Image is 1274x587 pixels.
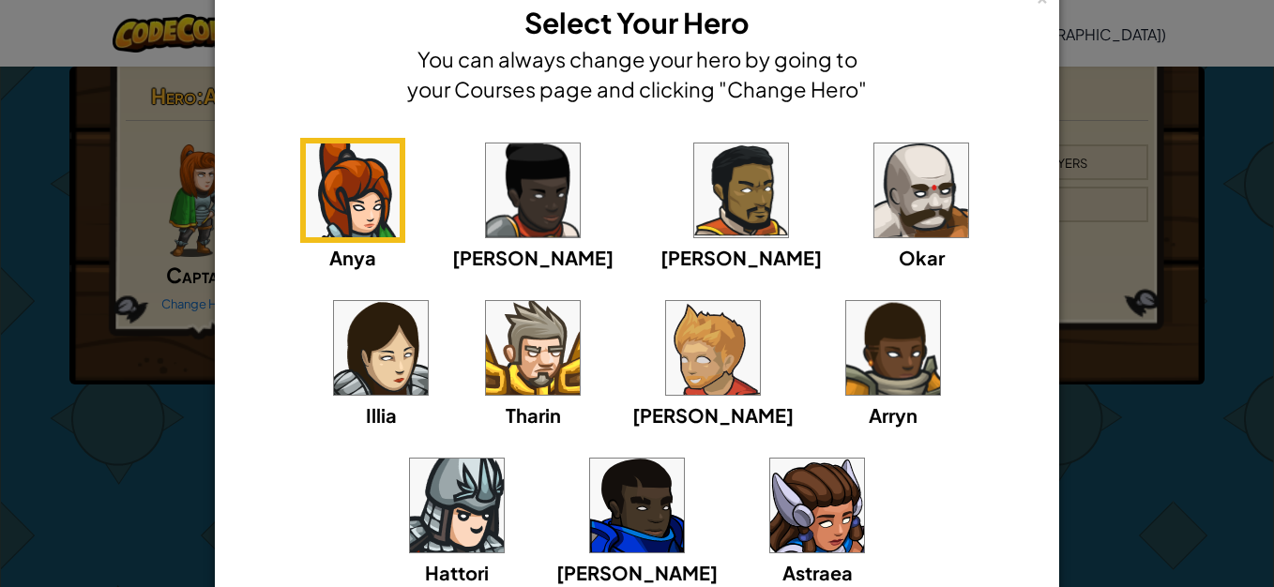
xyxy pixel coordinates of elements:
img: portrait.png [590,459,684,552]
span: [PERSON_NAME] [452,246,614,269]
img: portrait.png [486,301,580,395]
span: Arryn [869,403,918,427]
img: portrait.png [770,459,864,552]
img: portrait.png [666,301,760,395]
span: Illia [366,403,397,427]
img: portrait.png [306,143,400,237]
h4: You can always change your hero by going to your Courses page and clicking "Change Hero" [402,44,872,104]
span: [PERSON_NAME] [556,561,718,584]
span: [PERSON_NAME] [660,246,822,269]
span: Hattori [425,561,489,584]
img: portrait.png [846,301,940,395]
span: Tharin [506,403,561,427]
span: Anya [329,246,376,269]
img: portrait.png [334,301,428,395]
img: portrait.png [694,143,788,237]
span: Okar [899,246,945,269]
img: portrait.png [486,143,580,237]
img: portrait.png [410,459,504,552]
img: portrait.png [874,143,968,237]
span: Astraea [782,561,853,584]
span: [PERSON_NAME] [632,403,794,427]
h3: Select Your Hero [402,2,872,44]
